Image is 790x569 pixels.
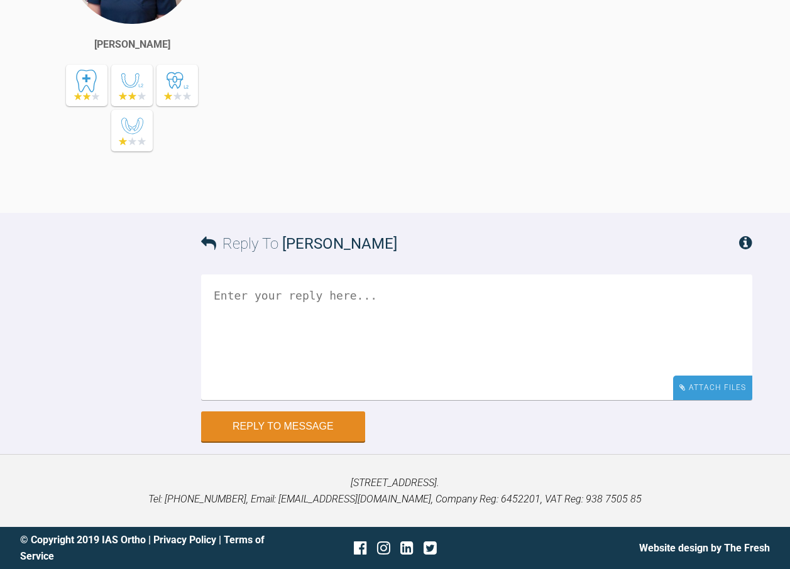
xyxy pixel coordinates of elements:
div: Attach Files [673,376,752,400]
div: [PERSON_NAME] [94,36,170,53]
a: Website design by The Fresh [639,542,770,554]
span: [PERSON_NAME] [282,235,397,252]
h3: Reply To [201,232,397,256]
div: © Copyright 2019 IAS Ortho | | [20,532,270,564]
button: Reply to Message [201,411,365,442]
p: [STREET_ADDRESS]. Tel: [PHONE_NUMBER], Email: [EMAIL_ADDRESS][DOMAIN_NAME], Company Reg: 6452201,... [20,475,770,507]
a: Terms of Service [20,534,265,562]
a: Privacy Policy [153,534,216,546]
